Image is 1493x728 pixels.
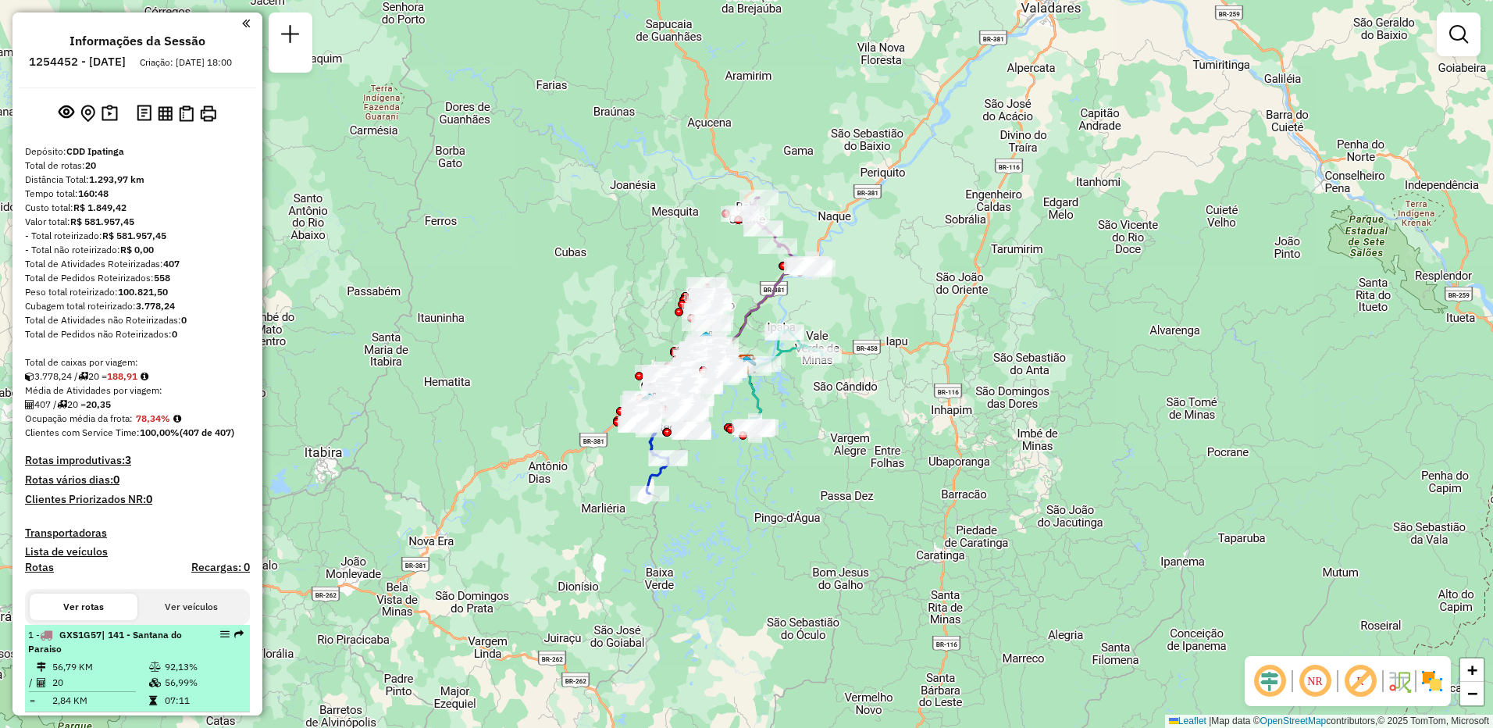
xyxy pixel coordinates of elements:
[163,258,180,269] strong: 407
[52,659,148,675] td: 56,79 KM
[25,384,250,398] div: Média de Atividades por viagem:
[85,159,96,171] strong: 20
[1296,662,1334,700] span: Ocultar NR
[164,675,243,691] td: 56,99%
[140,426,180,438] strong: 100,00%
[25,372,34,381] i: Cubagem total roteirizado
[25,526,250,540] h4: Transportadoras
[1260,716,1327,726] a: OpenStreetMap
[154,272,170,284] strong: 558
[28,675,36,691] td: /
[77,102,98,126] button: Centralizar mapa no depósito ou ponto de apoio
[25,561,54,574] a: Rotas
[25,187,250,201] div: Tempo total:
[25,398,250,412] div: 407 / 20 =
[736,354,757,374] img: CDD Ipatinga
[55,101,77,126] button: Exibir sessão original
[25,299,250,313] div: Cubagem total roteirizado:
[118,286,168,298] strong: 100.821,50
[180,426,234,438] strong: (407 de 407)
[146,492,152,506] strong: 0
[1209,716,1211,726] span: |
[52,693,148,708] td: 2,84 KM
[136,412,170,424] strong: 78,34%
[173,414,181,423] em: Média calculada utilizando a maior ocupação (%Peso ou %Cubagem) de cada rota da sessão. Rotas cro...
[137,594,245,620] button: Ver veículos
[30,594,137,620] button: Ver rotas
[25,426,140,438] span: Clientes com Service Time:
[155,102,176,123] button: Visualizar relatório de Roteirização
[164,659,243,675] td: 92,13%
[275,19,306,54] a: Nova sessão e pesquisa
[25,545,250,558] h4: Lista de veículos
[176,102,197,125] button: Visualizar Romaneio
[141,372,148,381] i: Meta Caixas/viagem: 194,50 Diferença: -5,59
[28,629,182,655] span: 1 -
[1342,662,1379,700] span: Exibir rótulo
[164,693,243,708] td: 07:11
[120,244,154,255] strong: R$ 0,00
[25,257,250,271] div: Total de Atividades Roteirizadas:
[66,145,124,157] strong: CDD Ipatinga
[37,662,46,672] i: Distância Total
[1460,658,1484,682] a: Zoom in
[25,159,250,173] div: Total de rotas:
[25,243,250,257] div: - Total não roteirizado:
[197,102,219,125] button: Imprimir Rotas
[696,330,716,351] img: 204 UDC Light Ipatinga
[25,215,250,229] div: Valor total:
[1169,716,1206,726] a: Leaflet
[69,34,205,48] h4: Informações da Sessão
[149,662,161,672] i: % de utilização do peso
[25,493,250,506] h4: Clientes Priorizados NR:
[234,630,244,639] em: Rota exportada
[25,173,250,187] div: Distância Total:
[25,355,250,369] div: Total de caixas por viagem:
[136,300,175,312] strong: 3.778,24
[78,372,88,381] i: Total de rotas
[102,230,166,241] strong: R$ 581.957,45
[134,55,238,70] div: Criação: [DATE] 18:00
[1251,662,1288,700] span: Ocultar deslocamento
[86,398,111,410] strong: 20,35
[640,392,660,412] img: 205 UDC Light Timóteo
[1420,669,1445,694] img: Exibir/Ocultar setores
[37,678,46,687] i: Total de Atividades
[89,173,144,185] strong: 1.293,97 km
[25,229,250,243] div: - Total roteirizado:
[25,400,34,409] i: Total de Atividades
[172,328,177,340] strong: 0
[107,370,137,382] strong: 188,91
[52,675,148,691] td: 20
[25,454,250,467] h4: Rotas improdutivas:
[59,629,102,641] span: GXS1G57
[220,630,230,639] em: Opções
[28,693,36,708] td: =
[25,313,250,327] div: Total de Atividades não Roteirizadas:
[1165,715,1493,728] div: Map data © contributors,© 2025 TomTom, Microsoft
[149,696,157,705] i: Tempo total em rota
[70,216,134,227] strong: R$ 581.957,45
[25,369,250,384] div: 3.778,24 / 20 =
[57,400,67,409] i: Total de rotas
[25,201,250,215] div: Custo total:
[25,271,250,285] div: Total de Pedidos Roteirizados:
[78,187,109,199] strong: 160:48
[1443,19,1474,50] a: Exibir filtros
[181,314,187,326] strong: 0
[191,561,250,574] h4: Recargas: 0
[242,14,250,32] a: Clique aqui para minimizar o painel
[736,355,757,375] img: FAD CDD Ipatinga
[98,102,121,126] button: Painel de Sugestão
[149,678,161,687] i: % de utilização da cubagem
[28,629,182,655] span: | 141 - Santana do Paraiso
[113,473,119,487] strong: 0
[73,202,126,213] strong: R$ 1.849,42
[1387,669,1412,694] img: Fluxo de ruas
[25,145,250,159] div: Depósito:
[25,285,250,299] div: Peso total roteirizado:
[125,453,131,467] strong: 3
[25,473,250,487] h4: Rotas vários dias:
[1467,660,1477,680] span: +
